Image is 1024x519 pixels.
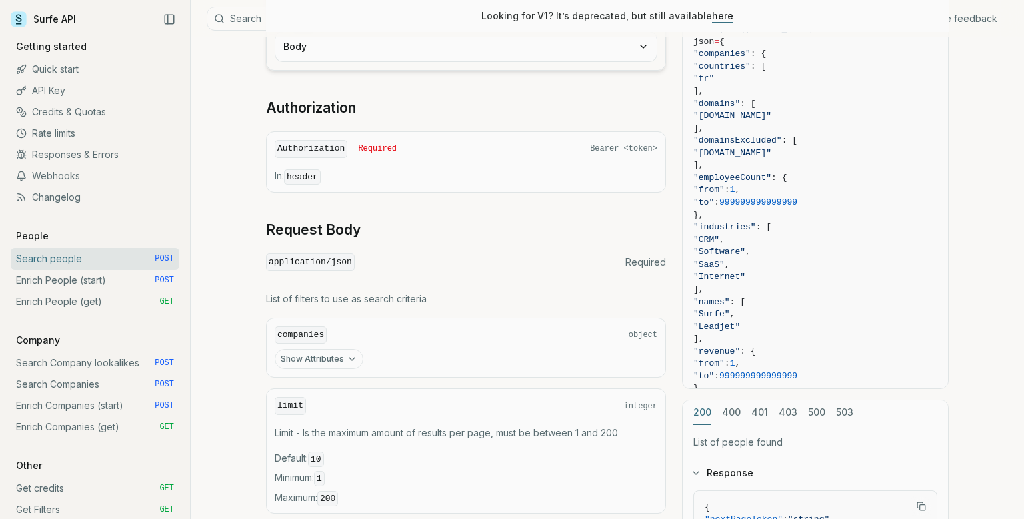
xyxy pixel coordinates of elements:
[481,9,733,23] p: Looking for V1? It’s deprecated, but still available
[275,349,363,369] button: Show Attributes
[735,358,740,368] span: ,
[159,483,174,494] span: GET
[735,185,740,195] span: ,
[11,291,179,312] a: Enrich People (get) GET
[722,400,741,425] button: 400
[931,12,997,25] a: Give feedback
[740,99,755,109] span: : [
[11,248,179,270] a: Search people POST
[11,80,179,101] a: API Key
[11,352,179,374] a: Search Company lookalikes POST
[725,358,730,368] span: :
[730,358,735,368] span: 1
[725,259,730,270] span: ,
[207,7,540,31] button: Search⌘K
[275,326,327,344] code: companies
[714,37,719,47] span: =
[782,135,797,145] span: : [
[719,371,797,381] span: 999999999999999
[693,61,751,71] span: "countries"
[314,471,325,486] code: 1
[693,210,704,220] span: },
[756,222,771,232] span: : [
[590,143,657,154] span: Bearer <token>
[730,297,745,307] span: : [
[808,400,825,425] button: 500
[266,221,361,239] a: Request Body
[155,358,174,368] span: POST
[155,275,174,286] span: POST
[693,284,704,294] span: ],
[714,197,719,207] span: :
[11,395,179,416] a: Enrich Companies (start) POST
[266,99,356,117] a: Authorization
[719,235,725,245] span: ,
[11,40,92,53] p: Getting started
[693,99,740,109] span: "domains"
[751,61,766,71] span: : [
[266,292,666,306] p: List of filters to use as search criteria
[159,504,174,515] span: GET
[11,229,54,243] p: People
[693,86,704,96] span: ],
[11,478,179,499] a: Get credits GET
[719,37,725,47] span: {
[693,346,740,356] span: "revenue"
[693,135,782,145] span: "domainsExcluded"
[771,173,787,183] span: : {
[693,334,704,344] span: ],
[11,165,179,187] a: Webhooks
[266,253,355,272] code: application/json
[275,426,657,440] p: Limit - Is the maximum amount of results per page, must be between 1 and 200
[683,456,948,490] button: Response
[155,379,174,390] span: POST
[358,143,397,154] span: Required
[730,309,735,319] span: ,
[693,111,771,121] span: "[DOMAIN_NAME]"
[693,148,771,158] span: "[DOMAIN_NAME]"
[745,247,751,257] span: ,
[712,10,733,21] a: here
[740,346,755,356] span: : {
[693,123,704,133] span: ],
[275,471,657,486] span: Minimum :
[11,123,179,144] a: Rate limits
[714,371,719,381] span: :
[693,160,704,170] span: ],
[624,401,657,412] span: integer
[751,400,768,425] button: 401
[275,452,657,466] span: Default :
[11,144,179,165] a: Responses & Errors
[693,173,771,183] span: "employeeCount"
[159,296,174,307] span: GET
[275,169,657,184] p: In:
[275,491,657,506] span: Maximum :
[719,197,797,207] span: 999999999999999
[693,358,725,368] span: "from"
[284,169,321,185] code: header
[693,297,730,307] span: "names"
[11,101,179,123] a: Credits & Quotas
[159,422,174,432] span: GET
[693,235,719,245] span: "CRM"
[693,73,714,83] span: "fr"
[275,140,347,158] code: Authorization
[11,187,179,208] a: Changelog
[629,330,657,340] span: object
[693,322,740,332] span: "Leadjet"
[11,459,47,472] p: Other
[11,270,179,291] a: Enrich People (start) POST
[693,259,725,270] span: "SaaS"
[693,185,725,195] span: "from"
[693,197,714,207] span: "to"
[308,452,324,467] code: 10
[155,400,174,411] span: POST
[693,436,937,449] p: List of people found
[159,9,179,29] button: Collapse Sidebar
[693,272,745,282] span: "Internet"
[11,59,179,80] a: Quick start
[836,400,853,425] button: 503
[779,400,797,425] button: 403
[725,185,730,195] span: :
[275,397,306,415] code: limit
